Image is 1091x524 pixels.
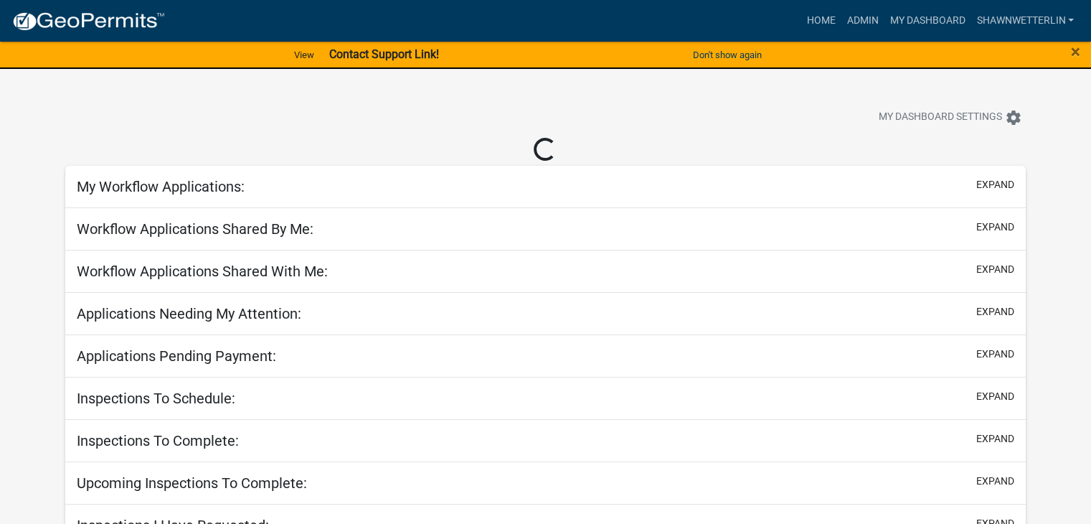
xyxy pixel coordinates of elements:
[884,7,970,34] a: My Dashboard
[77,432,239,449] h5: Inspections To Complete:
[976,347,1014,362] button: expand
[976,431,1014,446] button: expand
[976,220,1014,235] button: expand
[970,7,1080,34] a: ShawnWetterlin
[841,7,884,34] a: Admin
[77,220,313,238] h5: Workflow Applications Shared By Me:
[976,474,1014,489] button: expand
[976,389,1014,404] button: expand
[1071,43,1080,60] button: Close
[687,43,768,67] button: Don't show again
[77,347,276,365] h5: Applications Pending Payment:
[77,263,328,280] h5: Workflow Applications Shared With Me:
[77,390,235,407] h5: Inspections To Schedule:
[976,177,1014,192] button: expand
[1005,109,1022,126] i: settings
[288,43,320,67] a: View
[1071,42,1080,62] span: ×
[800,7,841,34] a: Home
[77,305,301,322] h5: Applications Needing My Attention:
[77,474,307,492] h5: Upcoming Inspections To Complete:
[329,47,438,61] strong: Contact Support Link!
[867,103,1034,131] button: My Dashboard Settingssettings
[77,178,245,195] h5: My Workflow Applications:
[976,262,1014,277] button: expand
[879,109,1002,126] span: My Dashboard Settings
[976,304,1014,319] button: expand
